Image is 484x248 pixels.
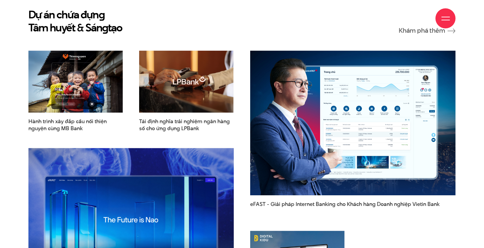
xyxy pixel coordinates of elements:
span: Hành trình xây đắp cầu nối thiện [28,118,123,132]
span: Tái định nghĩa trải nghiệm ngân hàng [139,118,233,132]
span: pháp [282,200,294,208]
span: Doanh [377,200,393,208]
span: số cho ứng dụng LPBank [139,125,199,132]
span: Internet [296,200,314,208]
span: Banking [316,200,335,208]
span: - [267,200,269,208]
span: nghiệp [394,200,411,208]
span: eFAST [250,200,266,208]
span: hàng [363,200,376,208]
span: Vietin [412,200,426,208]
span: cho [337,200,346,208]
span: Bank [427,200,440,208]
span: nguyện cùng MB Bank [28,125,83,132]
a: Tái định nghĩa trải nghiệm ngân hàngsố cho ứng dụng LPBank [139,118,233,132]
span: Khách [347,200,362,208]
span: Giải [271,200,280,208]
a: Hành trình xây đắp cầu nối thiệnnguyện cùng MB Bank [28,118,123,132]
a: eFAST - Giải pháp Internet Banking cho Khách hàng Doanh nghiệp Vietin Bank [250,201,456,215]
